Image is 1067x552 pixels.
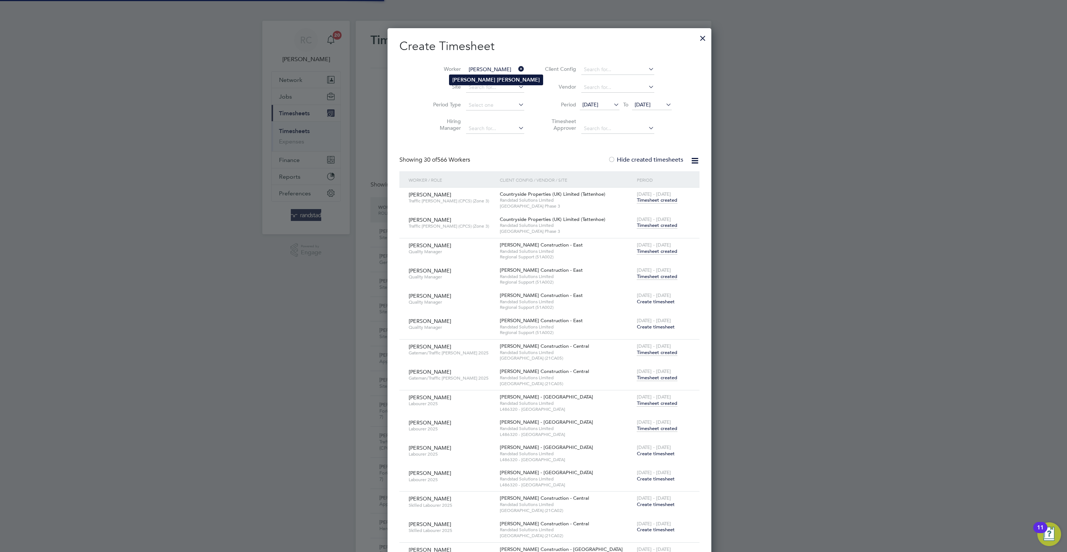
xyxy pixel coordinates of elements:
span: [PERSON_NAME] Construction - Central [500,495,589,501]
span: Skilled Labourer 2025 [409,528,494,533]
span: 30 of [424,156,437,163]
span: Countryside Properties (UK) Limited (Tattenhoe) [500,216,605,222]
span: [DATE] [635,101,651,108]
span: Quality Manager [409,274,494,280]
span: Labourer 2025 [409,401,494,407]
span: [GEOGRAPHIC_DATA] (21CA02) [500,508,633,513]
span: Create timesheet [637,526,675,533]
span: Timesheet created [637,400,677,407]
span: [DATE] - [DATE] [637,191,671,197]
span: Timesheet created [637,197,677,204]
span: [PERSON_NAME] [409,444,451,451]
span: Timesheet created [637,349,677,356]
span: Create timesheet [637,476,675,482]
span: [DATE] - [DATE] [637,495,671,501]
span: [GEOGRAPHIC_DATA] (21CA02) [500,533,633,539]
label: Vendor [543,83,576,90]
span: Timesheet created [637,222,677,229]
span: Traffic [PERSON_NAME] (CPCS) (Zone 3) [409,198,494,204]
span: [DATE] - [DATE] [637,520,671,527]
span: [DATE] [582,101,598,108]
span: [PERSON_NAME] Construction - East [500,292,583,298]
span: To [621,100,631,109]
span: Timesheet created [637,374,677,381]
span: Skilled Labourer 2025 [409,502,494,508]
span: Quality Manager [409,299,494,305]
span: [PERSON_NAME] [409,419,451,426]
span: [DATE] - [DATE] [637,469,671,476]
span: 566 Workers [424,156,470,163]
h2: Create Timesheet [399,39,699,54]
b: [PERSON_NAME] [452,77,495,83]
span: Labourer 2025 [409,451,494,457]
span: [DATE] - [DATE] [637,343,671,349]
span: Randstad Solutions Limited [500,476,633,482]
label: Hide created timesheets [608,156,683,163]
span: Timesheet created [637,273,677,280]
span: Randstad Solutions Limited [500,274,633,280]
input: Search for... [581,82,654,93]
span: [PERSON_NAME] [409,470,451,476]
span: [GEOGRAPHIC_DATA] (21CA05) [500,355,633,361]
span: Randstad Solutions Limited [500,426,633,432]
span: [GEOGRAPHIC_DATA] (21CA05) [500,381,633,387]
span: [PERSON_NAME] Construction - Central [500,343,589,349]
span: Randstad Solutions Limited [500,197,633,203]
label: Period Type [428,101,461,108]
span: [DATE] - [DATE] [637,242,671,248]
span: [PERSON_NAME] [409,368,451,375]
label: Site [428,83,461,90]
span: Randstad Solutions Limited [500,222,633,228]
span: [PERSON_NAME] [409,394,451,401]
span: Randstad Solutions Limited [500,527,633,533]
span: Create timesheet [637,501,675,508]
span: Gateman/Traffic [PERSON_NAME] 2025 [409,350,494,356]
span: [PERSON_NAME] [409,191,451,198]
span: [PERSON_NAME] [409,495,451,502]
span: [DATE] - [DATE] [637,317,671,324]
input: Search for... [466,65,524,75]
span: [GEOGRAPHIC_DATA] Phase 3 [500,228,633,234]
span: [DATE] - [DATE] [637,368,671,374]
span: [PERSON_NAME] Construction - East [500,317,583,324]
label: Worker [428,66,461,72]
span: [PERSON_NAME] [409,242,451,249]
span: Randstad Solutions Limited [500,451,633,457]
span: [PERSON_NAME] Construction - Central [500,520,589,527]
span: Regional Support (51A002) [500,279,633,285]
span: Quality Manager [409,324,494,330]
span: [PERSON_NAME] [409,343,451,350]
span: Regional Support (51A002) [500,254,633,260]
span: Randstad Solutions Limited [500,400,633,406]
span: L486320 - [GEOGRAPHIC_DATA] [500,406,633,412]
input: Search for... [466,82,524,93]
div: 11 [1037,528,1044,537]
span: Randstad Solutions Limited [500,375,633,381]
span: Regional Support (51A002) [500,330,633,336]
span: Traffic [PERSON_NAME] (CPCS) (Zone 3) [409,223,494,229]
input: Select one [466,100,524,110]
span: Countryside Properties (UK) Limited (Tattenhoe) [500,191,605,197]
label: Client Config [543,66,576,72]
span: Quality Manager [409,249,494,255]
span: [PERSON_NAME] - [GEOGRAPHIC_DATA] [500,419,593,425]
span: [DATE] - [DATE] [637,419,671,425]
span: L486320 - [GEOGRAPHIC_DATA] [500,432,633,437]
span: Randstad Solutions Limited [500,350,633,356]
span: Labourer 2025 [409,426,494,432]
span: [DATE] - [DATE] [637,444,671,450]
span: [DATE] - [DATE] [637,267,671,273]
label: Timesheet Approver [543,118,576,131]
label: Hiring Manager [428,118,461,131]
span: Gateman/Traffic [PERSON_NAME] 2025 [409,375,494,381]
div: Showing [399,156,472,164]
span: [GEOGRAPHIC_DATA] Phase 3 [500,203,633,209]
span: [PERSON_NAME] - [GEOGRAPHIC_DATA] [500,394,593,400]
input: Search for... [466,123,524,134]
button: Open Resource Center, 11 new notifications [1037,522,1061,546]
span: L486320 - [GEOGRAPHIC_DATA] [500,457,633,463]
span: [PERSON_NAME] [409,521,451,528]
span: L486320 - [GEOGRAPHIC_DATA] [500,482,633,488]
input: Search for... [581,123,654,134]
input: Search for... [581,65,654,75]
